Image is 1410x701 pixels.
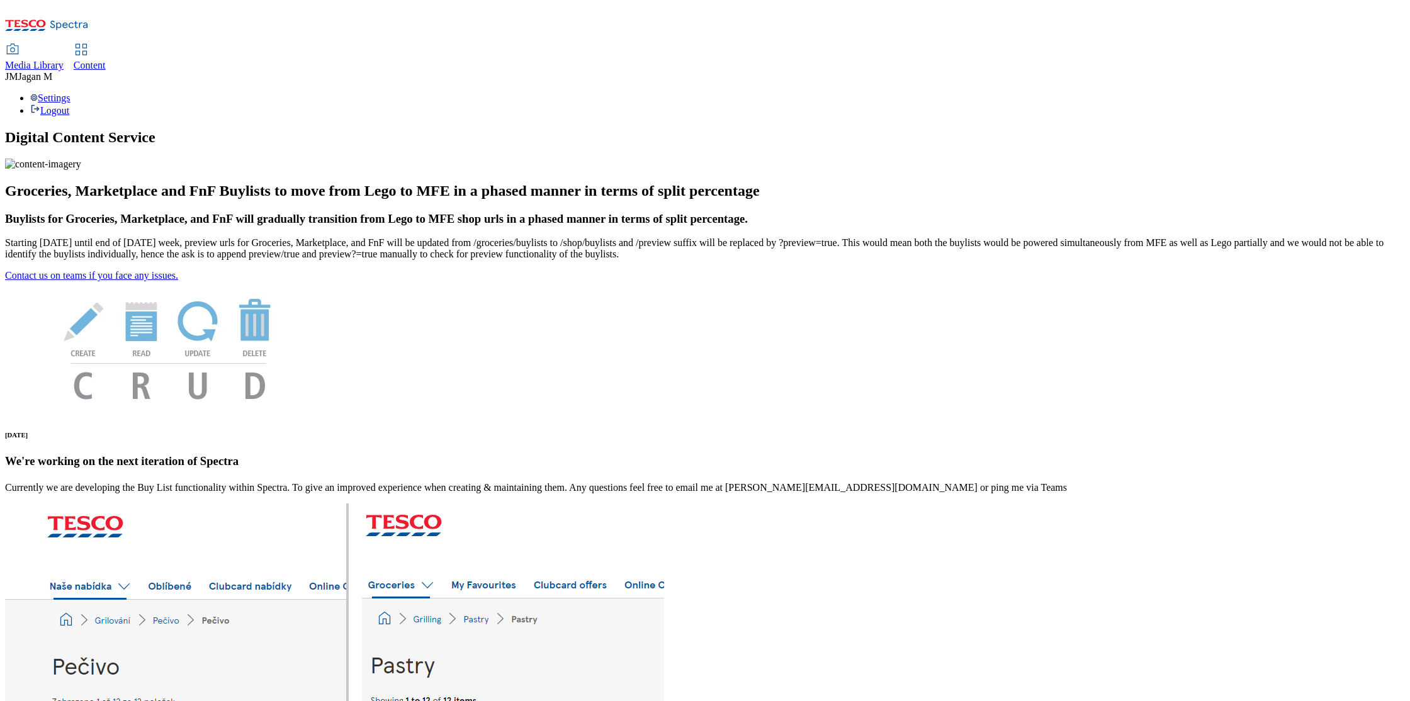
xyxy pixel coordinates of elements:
img: content-imagery [5,159,81,170]
a: Settings [30,93,70,103]
span: Content [74,60,106,70]
h6: [DATE] [5,431,1405,439]
h3: We're working on the next iteration of Spectra [5,454,1405,468]
a: Logout [30,105,69,116]
h1: Digital Content Service [5,129,1405,146]
h2: Groceries, Marketplace and FnF Buylists to move from Lego to MFE in a phased manner in terms of s... [5,182,1405,199]
span: Media Library [5,60,64,70]
a: Content [74,45,106,71]
p: Starting [DATE] until end of [DATE] week, preview urls for Groceries, Marketplace, and FnF will b... [5,237,1405,260]
span: Jagan M [18,71,52,82]
a: Media Library [5,45,64,71]
h3: Buylists for Groceries, Marketplace, and FnF will gradually transition from Lego to MFE shop urls... [5,212,1405,226]
img: News Image [5,281,332,413]
a: Contact us on teams if you face any issues. [5,270,178,281]
span: JM [5,71,18,82]
p: Currently we are developing the Buy List functionality within Spectra. To give an improved experi... [5,482,1405,493]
